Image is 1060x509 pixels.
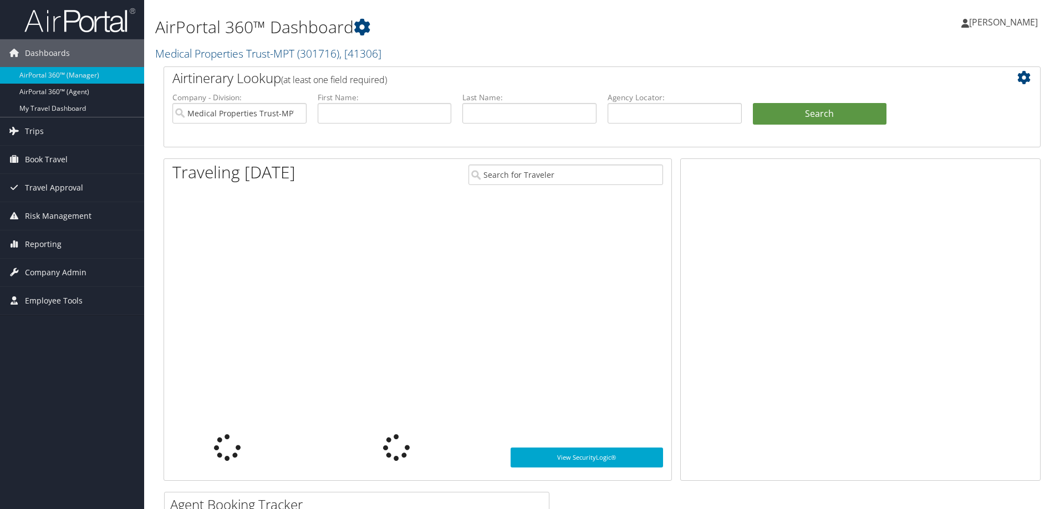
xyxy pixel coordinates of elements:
span: , [ 41306 ] [339,46,381,61]
span: (at least one field required) [281,74,387,86]
span: [PERSON_NAME] [969,16,1038,28]
span: Travel Approval [25,174,83,202]
h2: Airtinerary Lookup [172,69,959,88]
span: Risk Management [25,202,91,230]
img: airportal-logo.png [24,7,135,33]
span: ( 301716 ) [297,46,339,61]
label: Agency Locator: [608,92,742,103]
label: Last Name: [462,92,597,103]
span: Reporting [25,230,62,258]
span: Employee Tools [25,287,83,315]
a: [PERSON_NAME] [961,6,1049,39]
span: Dashboards [25,39,70,67]
span: Company Admin [25,259,86,286]
a: View SecurityLogic® [511,448,663,467]
h1: AirPortal 360™ Dashboard [155,16,751,39]
label: First Name: [318,92,452,103]
h1: Traveling [DATE] [172,161,295,184]
span: Trips [25,117,44,145]
span: Book Travel [25,146,68,173]
a: Medical Properties Trust-MPT [155,46,381,61]
label: Company - Division: [172,92,307,103]
input: Search for Traveler [468,164,663,185]
button: Search [753,103,887,125]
